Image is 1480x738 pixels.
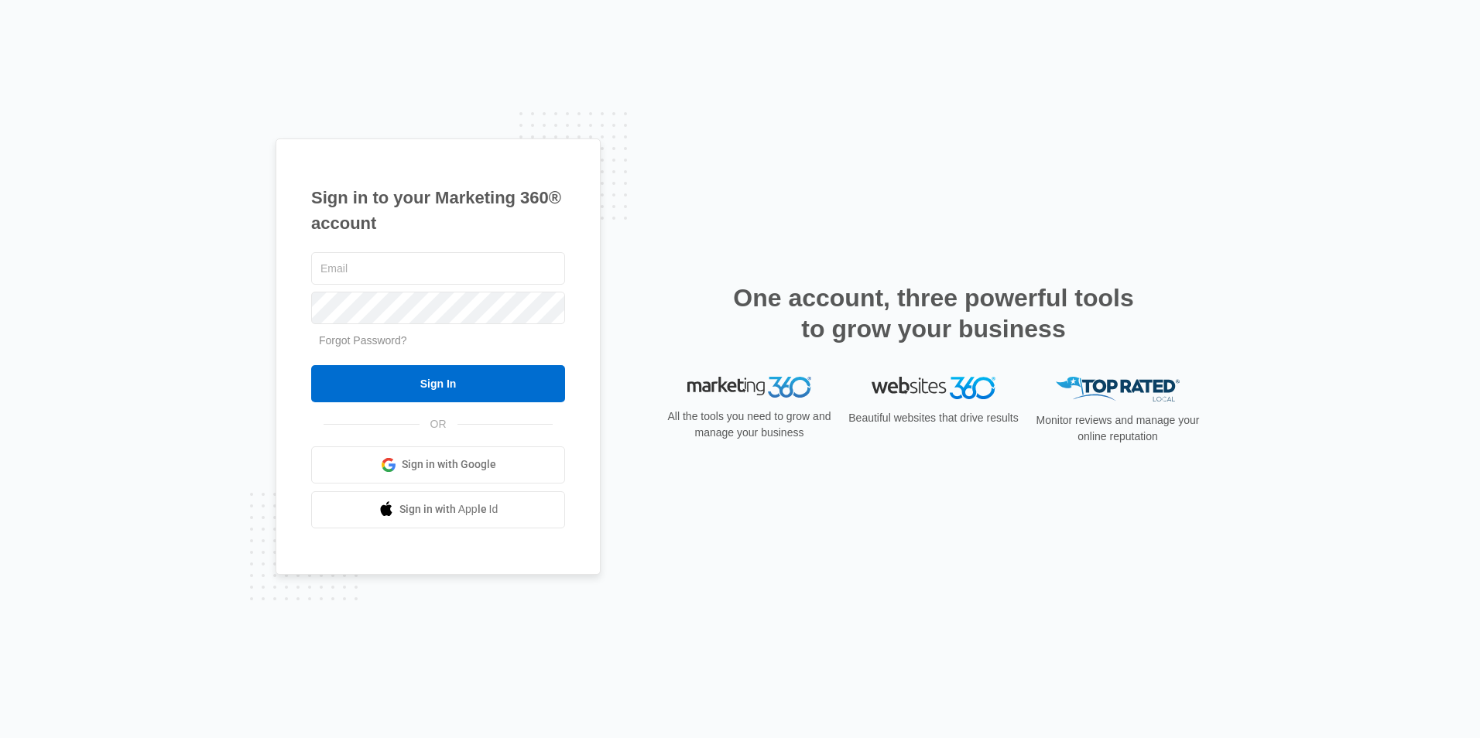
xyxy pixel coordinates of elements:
[663,408,836,441] p: All the tools you need to grow and manage your business
[687,377,811,398] img: Marketing 360
[311,252,565,285] input: Email
[311,446,565,483] a: Sign in with Google
[311,185,565,236] h1: Sign in to your Marketing 360® account
[402,456,496,473] span: Sign in with Google
[847,410,1020,426] p: Beautiful websites that drive results
[311,365,565,402] input: Sign In
[319,334,407,347] a: Forgot Password?
[420,416,457,432] span: OR
[1056,377,1180,402] img: Top Rated Local
[1031,412,1204,445] p: Monitor reviews and manage your online reputation
[728,282,1139,344] h2: One account, three powerful tools to grow your business
[399,501,498,518] span: Sign in with Apple Id
[872,377,995,399] img: Websites 360
[311,491,565,528] a: Sign in with Apple Id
